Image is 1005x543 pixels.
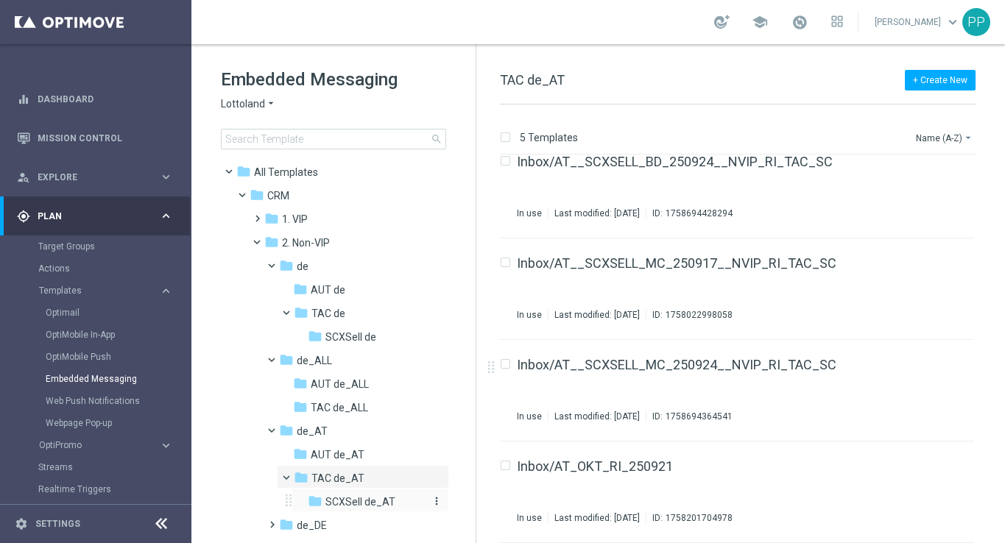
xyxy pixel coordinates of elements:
[517,512,542,524] div: In use
[428,494,442,508] button: more_vert
[39,441,144,450] span: OptiPromo
[17,171,159,184] div: Explore
[293,376,308,391] i: folder
[485,340,1002,441] div: Press SPACE to select this row.
[17,171,30,184] i: person_search
[485,238,1002,340] div: Press SPACE to select this row.
[282,236,330,249] span: 2. Non-VIP
[17,118,173,157] div: Mission Control
[46,412,190,434] div: Webpage Pop-up
[431,133,442,145] span: search
[16,210,174,222] button: gps_fixed Plan keyboard_arrow_right
[38,235,190,258] div: Target Groups
[311,472,364,485] span: TAC de_AT
[962,8,990,36] div: PP
[646,309,733,321] div: ID:
[325,330,376,344] span: SCXSell de
[159,284,173,298] i: keyboard_arrow_right
[646,411,733,422] div: ID:
[311,307,345,320] span: TAC de
[267,189,289,202] span: CRM
[38,439,174,451] button: OptiPromo keyboard_arrow_right
[38,79,173,118] a: Dashboard
[311,401,368,414] span: TAC de_ALL
[39,286,159,295] div: Templates
[159,439,173,452] i: keyboard_arrow_right
[17,93,30,106] i: equalizer
[221,97,277,111] button: Lottoland arrow_drop_down
[646,512,733,524] div: ID:
[221,129,446,149] input: Search Template
[46,390,190,412] div: Web Push Notifications
[46,395,153,407] a: Web Push Notifications
[17,79,173,118] div: Dashboard
[308,329,322,344] i: folder
[39,441,159,450] div: OptiPromo
[38,285,174,297] button: Templates keyboard_arrow_right
[16,93,174,105] button: equalizer Dashboard
[297,354,332,367] span: de_ALL
[293,282,308,297] i: folder
[46,329,153,341] a: OptiMobile In-App
[264,211,279,226] i: folder
[279,423,294,438] i: folder
[311,283,345,297] span: AUT de
[666,309,733,321] div: 1758022998058
[279,352,294,367] i: folder
[38,478,190,500] div: Realtime Triggers
[17,210,159,223] div: Plan
[311,377,369,391] span: AUT de_ALL
[221,97,265,111] span: Lottoland
[294,470,308,485] i: folder
[945,14,961,30] span: keyboard_arrow_down
[294,305,308,320] i: folder
[549,309,646,321] div: Last modified: [DATE]
[517,207,542,219] div: In use
[500,72,565,88] span: TAC de_AT
[517,411,542,422] div: In use
[236,164,251,179] i: folder
[517,460,673,473] a: Inbox/AT_OKT_RI_250921
[325,495,395,508] span: SCXSell de_AT
[293,447,308,461] i: folder
[38,212,159,221] span: Plan
[279,258,294,273] i: folder
[46,417,153,429] a: Webpage Pop-up
[549,207,646,219] div: Last modified: [DATE]
[159,170,173,184] i: keyboard_arrow_right
[221,68,446,91] h1: Embedded Messaging
[39,286,144,295] span: Templates
[873,11,962,33] a: [PERSON_NAME]keyboard_arrow_down
[159,209,173,223] i: keyboard_arrow_right
[308,494,322,508] i: folder
[517,257,836,270] a: Inbox/AT__SCXSELL_MC_250917__NVIP_RI_TAC_SC
[666,411,733,422] div: 1758694364541
[46,302,190,324] div: Optimail
[914,129,976,146] button: Name (A-Z)arrow_drop_down
[297,260,308,273] span: de
[517,155,833,168] a: Inbox/AT__SCXSELL_BD_250924__NVIP_RI_TAC_SC
[38,461,153,473] a: Streams
[905,70,976,90] button: + Create New
[297,425,328,438] span: de_AT
[38,118,173,157] a: Mission Control
[250,188,264,202] i: folder
[38,434,190,456] div: OptiPromo
[517,358,836,372] a: Inbox/AT__SCXSELL_MC_250924__NVIP_RI_TAC_SC
[962,132,974,143] i: arrow_drop_down
[485,441,1002,543] div: Press SPACE to select this row.
[16,132,174,144] button: Mission Control
[666,207,733,219] div: 1758694428294
[752,14,768,30] span: school
[666,512,733,524] div: 1758201704978
[38,456,190,478] div: Streams
[549,512,646,524] div: Last modified: [DATE]
[38,241,153,252] a: Target Groups
[264,235,279,249] i: folder
[279,517,294,532] i: folder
